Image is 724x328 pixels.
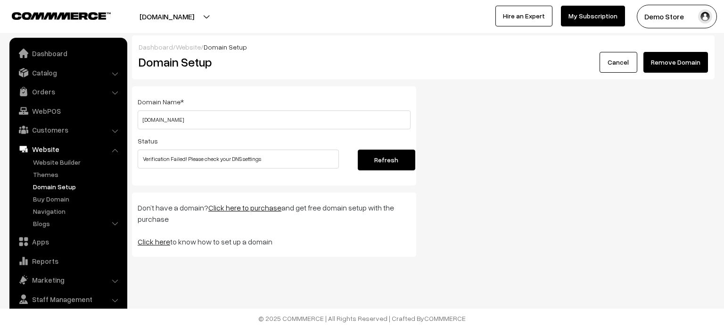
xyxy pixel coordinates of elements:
a: Click here to purchase [208,203,281,212]
h2: Domain Setup [139,55,513,69]
a: Domain Setup [31,182,124,192]
label: Domain Name [138,97,184,107]
p: Don’t have a domain? and get free domain setup with the purchase [138,202,411,225]
a: COMMMERCE [424,314,466,322]
a: Dashboard [12,45,124,62]
div: / / [139,42,708,52]
p: to know how to set up a domain [138,236,411,247]
a: Apps [12,233,124,250]
a: Website [12,141,124,158]
a: Website [176,43,201,51]
img: COMMMERCE [12,12,111,19]
a: Hire an Expert [495,6,552,26]
img: user [698,9,712,24]
button: Remove Domain [643,52,708,73]
button: Refresh [358,150,415,170]
a: Buy Domain [31,194,124,204]
a: Catalog [12,64,124,81]
a: Themes [31,169,124,179]
a: Click here [138,237,170,246]
a: Blogs [31,219,124,228]
a: WebPOS [12,102,124,119]
a: Website Builder [31,157,124,167]
a: Customers [12,121,124,138]
a: Cancel [600,52,637,73]
a: COMMMERCE [12,9,94,21]
a: Orders [12,83,124,100]
a: Dashboard [139,43,173,51]
label: Status [138,136,158,146]
a: Reports [12,252,124,269]
a: Navigation [31,206,124,216]
a: My Subscription [561,6,625,26]
a: Staff Management [12,291,124,308]
button: [DOMAIN_NAME] [107,5,227,28]
button: Demo Store [637,5,717,28]
span: Domain Setup [204,43,247,51]
input: eg. example.com [138,110,411,129]
a: Marketing [12,271,124,288]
